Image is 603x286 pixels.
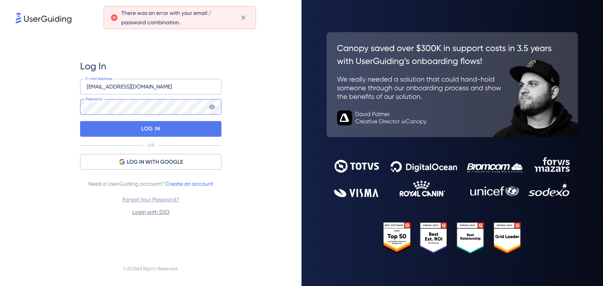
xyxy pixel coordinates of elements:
p: LOG IN [141,123,160,135]
span: © 2025 All Rights Reserved. [123,264,179,273]
img: 9302ce2ac39453076f5bc0f2f2ca889b.svg [334,157,570,197]
span: Need a UserGuiding account? [88,179,213,188]
input: example@company.com [80,79,221,94]
span: There was an error with your email / password combination. [121,8,234,27]
a: Create an account [165,181,213,187]
img: 25303e33045975176eb484905ab012ff.svg [383,222,521,253]
span: Log In [80,60,106,72]
img: 26c0aa7c25a843aed4baddd2b5e0fa68.svg [327,32,578,137]
a: Login with SSO [132,209,170,215]
img: 8faab4ba6bc7696a72372aa768b0286c.svg [16,13,71,24]
p: OR [148,142,154,148]
span: LOG IN WITH GOOGLE [127,157,183,167]
a: Forgot Your Password? [122,196,179,203]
